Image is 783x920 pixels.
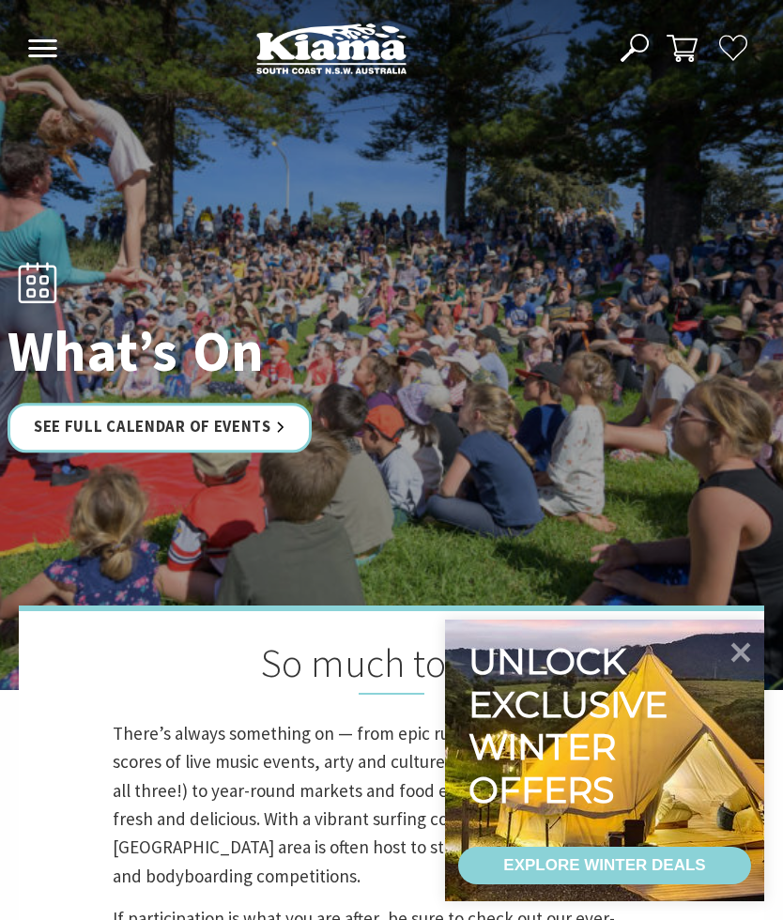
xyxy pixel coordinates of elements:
div: EXPLORE WINTER DEALS [503,847,705,884]
h1: What’s On [8,321,538,383]
h2: So much to love [113,639,670,695]
a: EXPLORE WINTER DEALS [458,847,751,884]
img: Kiama Logo [256,23,407,74]
div: Unlock exclusive winter offers [468,640,676,811]
a: See Full Calendar of Events [8,403,312,452]
p: There’s always something on — from epic runs along rolling green hills, scores of live music even... [113,719,670,890]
